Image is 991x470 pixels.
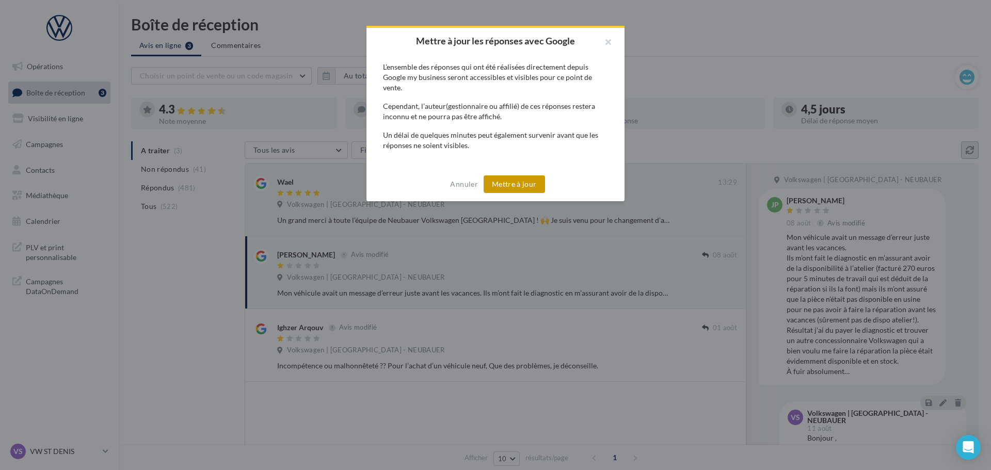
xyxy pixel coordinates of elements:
[383,62,592,92] span: L’ensemble des réponses qui ont été réalisées directement depuis Google my business seront access...
[446,178,482,190] button: Annuler
[383,36,608,45] h2: Mettre à jour les réponses avec Google
[484,175,545,193] button: Mettre à jour
[383,101,608,122] div: Cependant, l’auteur(gestionnaire ou affilié) de ces réponses restera inconnu et ne pourra pas êtr...
[956,435,981,460] div: Open Intercom Messenger
[383,130,608,151] div: Un délai de quelques minutes peut également survenir avant que les réponses ne soient visibles.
